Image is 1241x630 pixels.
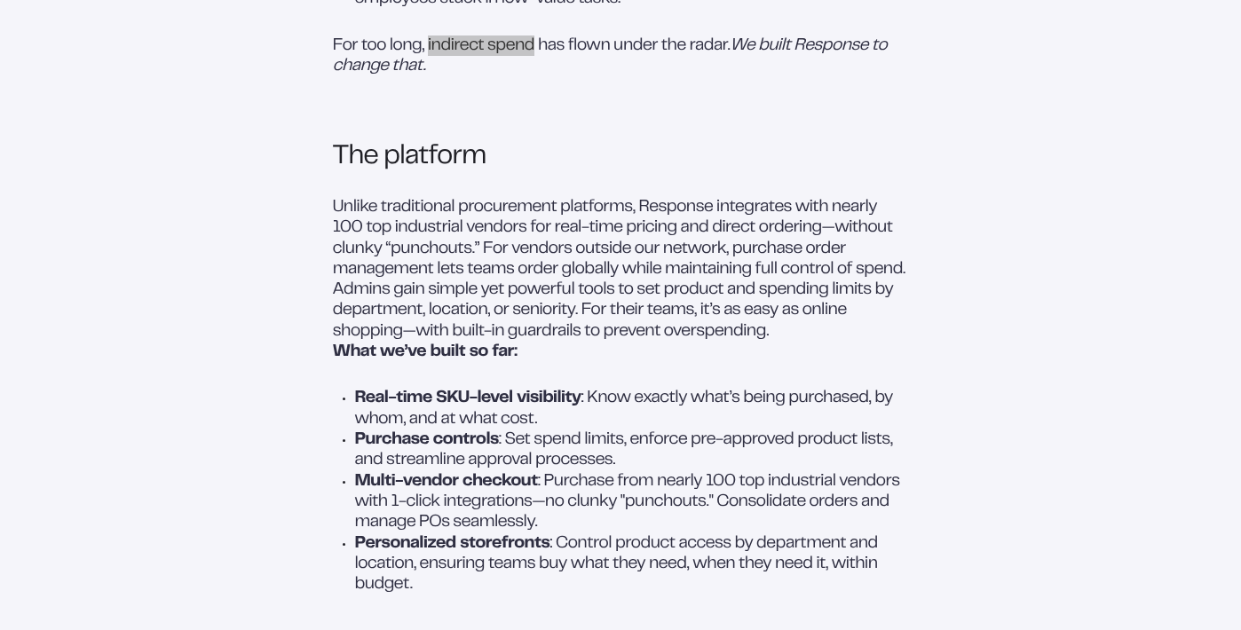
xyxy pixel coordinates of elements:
strong: Real-time SKU-level visibility [354,390,581,406]
p: Admins gain simple yet powerful tools to set product and spending limits by department, location,... [333,280,909,342]
h1: The platform [333,144,909,171]
p: : Control product access by department and location, ensuring teams buy what they need, when they... [354,533,908,595]
p: : Know exactly what’s being purchased, by whom, and at what cost. [354,388,908,429]
strong: Personalized storefronts [354,536,549,551]
p: : Set spend limits, enforce pre-approved product lists, and streamline approval processes. [354,429,908,471]
strong: Multi-vendor checkout [354,474,537,489]
em: We built Response to change that. [333,38,890,74]
strong: What we’ve built so far: [333,344,518,359]
p: For too long, indirect spend has flown under the radar. [333,35,909,118]
p: Unlike traditional procurement platforms, Response integrates with nearly 100 top industrial vend... [333,197,909,280]
p: : Purchase from nearly 100 top industrial vendors with 1-click integrations—no clunky "punchouts.... [354,471,908,533]
strong: Purchase controls [354,432,498,447]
